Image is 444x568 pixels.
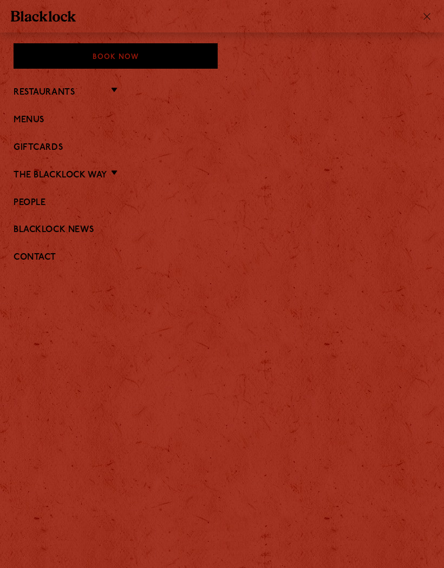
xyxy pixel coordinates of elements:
a: Giftcards [14,143,430,153]
img: BL_Textured_Logo-footer-cropped.svg [11,11,76,22]
a: Contact [14,253,430,263]
a: Restaurants [14,88,75,98]
div: Book Now [14,43,218,69]
a: Blacklock News [14,225,430,235]
a: The Blacklock Way [14,170,107,181]
a: Menus [14,115,430,126]
a: People [14,198,430,208]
